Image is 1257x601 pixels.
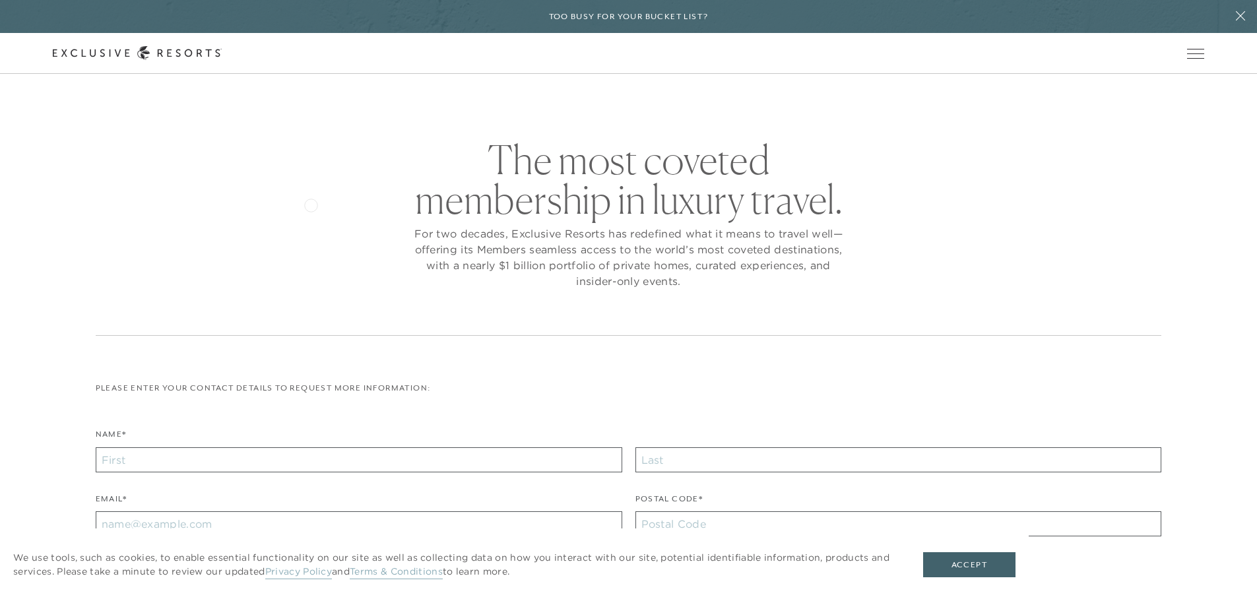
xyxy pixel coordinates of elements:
p: We use tools, such as cookies, to enable essential functionality on our site as well as collectin... [13,551,897,579]
a: Privacy Policy [265,565,332,579]
h6: Too busy for your bucket list? [549,11,709,23]
label: Postal Code* [635,493,703,512]
input: name@example.com [96,511,622,536]
button: Open navigation [1187,49,1204,58]
input: Last [635,447,1162,472]
input: Postal Code [635,511,1162,536]
label: Name* [96,428,127,447]
label: Email* [96,493,127,512]
p: For two decades, Exclusive Resorts has redefined what it means to travel well—offering its Member... [411,226,847,289]
p: Please enter your contact details to request more information: [96,382,1162,395]
h2: The most coveted membership in luxury travel. [411,140,847,219]
input: First [96,447,622,472]
button: Accept [923,552,1015,577]
a: Terms & Conditions [350,565,443,579]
